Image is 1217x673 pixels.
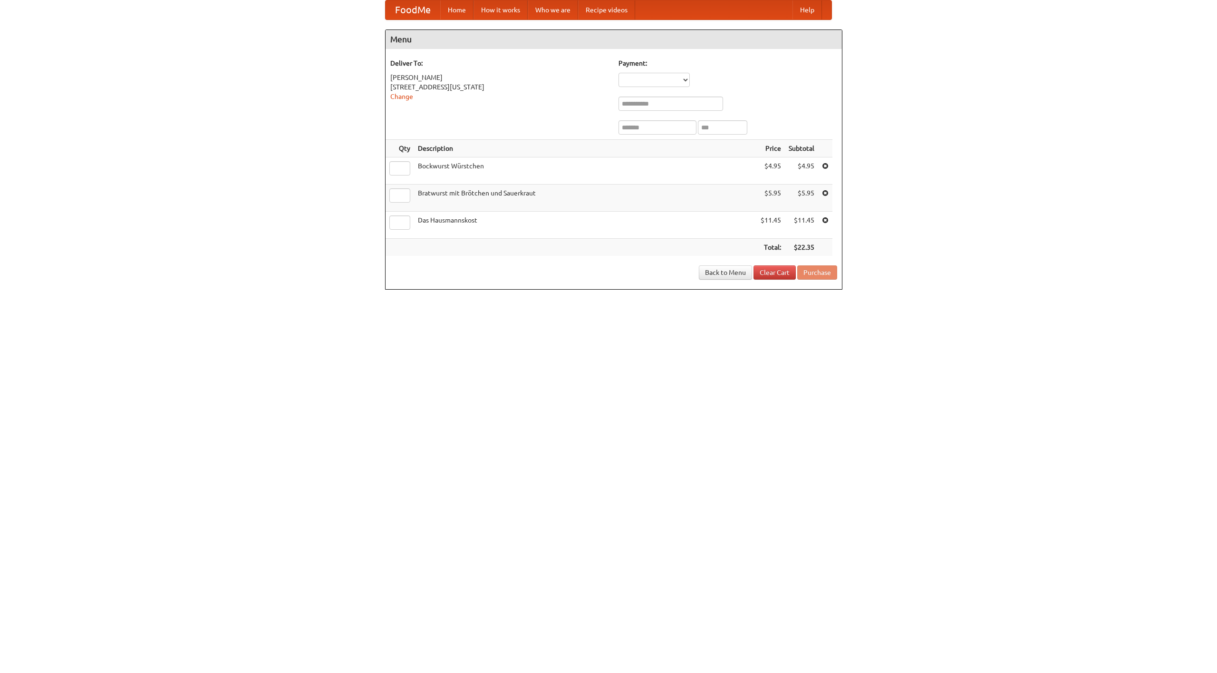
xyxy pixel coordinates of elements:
[528,0,578,20] a: Who we are
[386,30,842,49] h4: Menu
[386,0,440,20] a: FoodMe
[390,82,609,92] div: [STREET_ADDRESS][US_STATE]
[414,157,757,185] td: Bockwurst Würstchen
[578,0,635,20] a: Recipe videos
[390,59,609,68] h5: Deliver To:
[785,239,818,256] th: $22.35
[414,185,757,212] td: Bratwurst mit Brötchen und Sauerkraut
[440,0,473,20] a: Home
[785,185,818,212] td: $5.95
[757,239,785,256] th: Total:
[792,0,822,20] a: Help
[390,93,413,100] a: Change
[618,59,837,68] h5: Payment:
[785,157,818,185] td: $4.95
[757,185,785,212] td: $5.95
[473,0,528,20] a: How it works
[757,140,785,157] th: Price
[699,265,752,280] a: Back to Menu
[797,265,837,280] button: Purchase
[785,140,818,157] th: Subtotal
[414,140,757,157] th: Description
[785,212,818,239] td: $11.45
[386,140,414,157] th: Qty
[757,157,785,185] td: $4.95
[390,73,609,82] div: [PERSON_NAME]
[414,212,757,239] td: Das Hausmannskost
[753,265,796,280] a: Clear Cart
[757,212,785,239] td: $11.45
